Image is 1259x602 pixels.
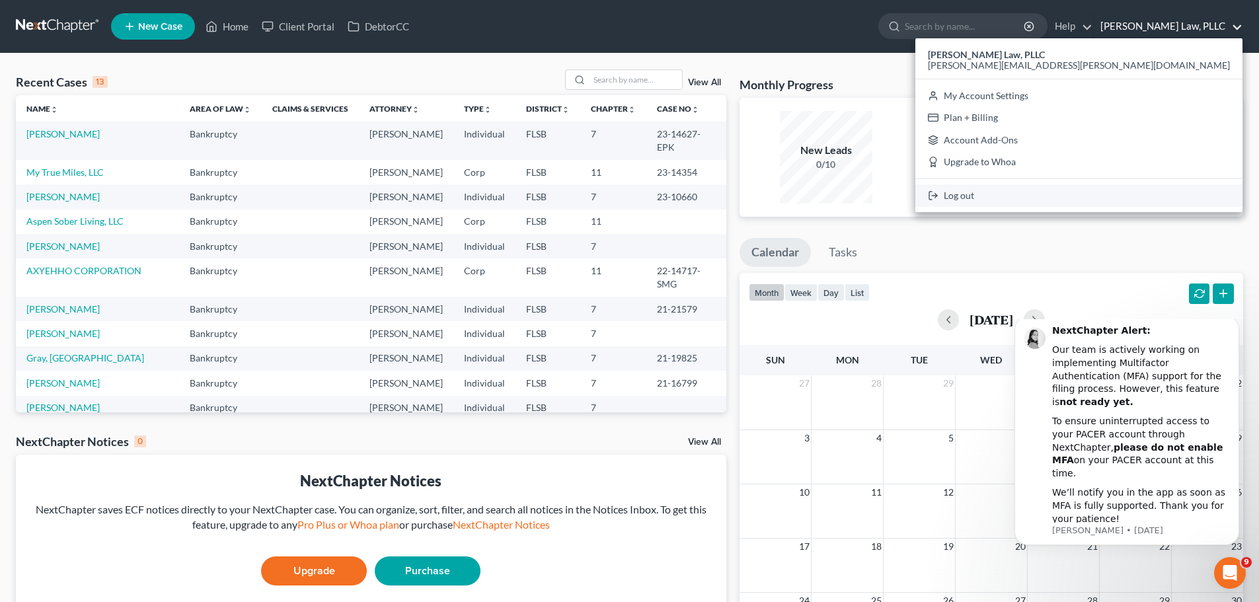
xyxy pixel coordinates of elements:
h3: Monthly Progress [740,77,833,93]
td: 11 [580,209,646,234]
td: [PERSON_NAME] [359,122,453,159]
a: [PERSON_NAME] [26,328,100,339]
td: Corp [453,258,515,296]
a: AXYEHHO CORPORATION [26,265,141,276]
h2: [DATE] [970,313,1013,326]
td: Bankruptcy [179,122,262,159]
td: [PERSON_NAME] [359,258,453,296]
button: week [784,283,818,301]
div: Message content [57,5,235,204]
th: Claims & Services [262,95,359,122]
a: [PERSON_NAME] [26,241,100,252]
td: Individual [453,396,515,420]
td: [PERSON_NAME] [359,160,453,184]
span: 27 [798,375,811,391]
td: 23-14627-EPK [646,122,726,159]
td: Bankruptcy [179,234,262,258]
a: My True Miles, LLC [26,167,104,178]
td: 7 [580,297,646,321]
span: Wed [980,354,1002,365]
td: [PERSON_NAME] [359,321,453,346]
span: 5 [947,430,955,446]
span: New Case [138,22,182,32]
a: Pro Plus or Whoa plan [297,518,399,531]
a: Calendar [740,238,811,267]
a: Case Nounfold_more [657,104,699,114]
td: FLSB [515,234,580,258]
td: [PERSON_NAME] [359,209,453,234]
td: Individual [453,297,515,321]
span: 28 [870,375,883,391]
input: Search by name... [590,70,682,89]
td: 7 [580,122,646,159]
td: [PERSON_NAME] [359,346,453,371]
td: [PERSON_NAME] [359,234,453,258]
a: Log out [915,184,1242,207]
td: FLSB [515,160,580,184]
td: Individual [453,234,515,258]
i: unfold_more [562,106,570,114]
div: NextChapter Notices [26,470,716,491]
i: unfold_more [484,106,492,114]
td: FLSB [515,184,580,209]
a: Typeunfold_more [464,104,492,114]
td: FLSB [515,209,580,234]
td: Individual [453,184,515,209]
i: unfold_more [412,106,420,114]
div: Our team is actively working on implementing Multifactor Authentication (MFA) support for the fil... [57,24,235,89]
div: 0 [134,435,146,447]
td: [PERSON_NAME] [359,371,453,395]
span: 10 [798,484,811,500]
td: 21-21579 [646,297,726,321]
span: 3 [803,430,811,446]
a: [PERSON_NAME] [26,377,100,389]
i: unfold_more [628,106,636,114]
a: Gray, [GEOGRAPHIC_DATA] [26,352,144,363]
td: FLSB [515,321,580,346]
a: Area of Lawunfold_more [190,104,251,114]
td: Corp [453,160,515,184]
td: Bankruptcy [179,297,262,321]
button: list [845,283,870,301]
a: Home [199,15,255,38]
td: FLSB [515,371,580,395]
td: 11 [580,258,646,296]
span: 11 [870,484,883,500]
a: [PERSON_NAME] Law, PLLC [1094,15,1242,38]
td: Bankruptcy [179,258,262,296]
a: [PERSON_NAME] [26,402,100,413]
a: NextChapter Notices [453,518,550,531]
td: Corp [453,209,515,234]
span: 4 [875,430,883,446]
a: Client Portal [255,15,341,38]
a: Aspen Sober Living, LLC [26,215,124,227]
a: View All [688,78,721,87]
td: Individual [453,346,515,371]
button: month [749,283,784,301]
iframe: Intercom live chat [1214,557,1246,589]
div: 13 [93,76,108,88]
a: [PERSON_NAME] [26,303,100,315]
td: 22-14717-SMG [646,258,726,296]
a: Chapterunfold_more [591,104,636,114]
td: Bankruptcy [179,184,262,209]
a: Upgrade [261,556,367,585]
td: 7 [580,234,646,258]
span: 19 [942,539,955,554]
span: 18 [870,539,883,554]
td: Individual [453,321,515,346]
td: FLSB [515,297,580,321]
div: To ensure uninterrupted access to your PACER account through NextChapter, on your PACER account a... [57,96,235,161]
i: unfold_more [243,106,251,114]
td: Bankruptcy [179,209,262,234]
p: Message from Lindsey, sent 12w ago [57,206,235,217]
td: Bankruptcy [179,396,262,420]
div: We’ll notify you in the app as soon as MFA is fully supported. Thank you for your patience! [57,167,235,206]
div: 0/10 [780,158,872,171]
div: [PERSON_NAME] Law, PLLC [915,38,1242,212]
a: Upgrade to Whoa [915,151,1242,174]
i: unfold_more [50,106,58,114]
span: 12 [942,484,955,500]
a: Purchase [375,556,480,585]
span: Tue [911,354,928,365]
